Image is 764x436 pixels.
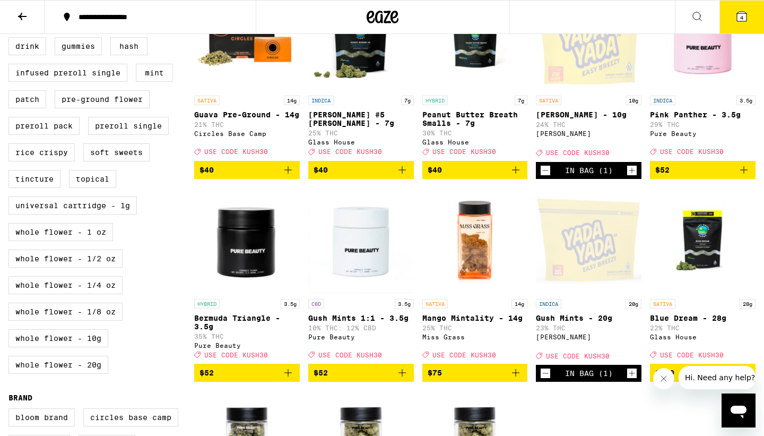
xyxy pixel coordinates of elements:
[8,143,75,161] label: Rice Crispy
[55,90,150,108] label: Pre-ground Flower
[194,314,300,331] p: Bermuda Triangle - 3.5g
[650,161,756,179] button: Add to bag
[422,139,528,146] div: Glass House
[422,187,528,364] a: Open page for Mango Mintality - 14g from Miss Grass
[8,90,46,108] label: Patch
[627,368,637,379] button: Increment
[650,187,756,294] img: Glass House - Blue Dream - 28g
[199,166,214,174] span: $40
[110,37,147,55] label: Hash
[422,110,528,127] p: Peanut Butter Breath Smalls - 7g
[653,368,674,389] iframe: Close message
[536,96,561,105] p: SATIVA
[204,149,268,156] span: USE CODE KUSH30
[8,250,123,268] label: Whole Flower - 1/2 oz
[565,166,613,175] div: In Bag (1)
[194,130,300,137] div: Circles Base Camp
[650,324,756,331] p: 22% THC
[650,334,756,340] div: Glass House
[422,334,528,340] div: Miss Grass
[281,299,300,309] p: 3.5g
[88,117,169,135] label: Preroll Single
[422,187,528,294] img: Miss Grass - Mango Mintality - 14g
[536,334,641,340] div: [PERSON_NAME]
[199,369,214,377] span: $52
[422,324,528,331] p: 25% THC
[308,139,414,146] div: Glass House
[8,276,123,294] label: Whole Flower - 1/4 oz
[536,324,641,331] p: 23% THC
[8,303,123,321] label: Whole Flower - 1/8 oz
[536,187,641,365] a: Open page for Gush Mints - 20g from Yada Yada
[422,161,528,179] button: Add to bag
[308,364,414,382] button: Add to bag
[308,187,414,364] a: Open page for Gush Mints 1:1 - 3.5g from Pure Beauty
[428,369,442,377] span: $75
[515,96,527,105] p: 7g
[194,110,300,119] p: Guava Pre-Ground - 14g
[626,96,641,105] p: 10g
[308,130,414,136] p: 25% THC
[626,299,641,309] p: 20g
[428,166,442,174] span: $40
[736,96,756,105] p: 3.5g
[401,96,414,105] p: 7g
[8,408,75,426] label: Bloom Brand
[627,165,637,176] button: Increment
[536,130,641,137] div: [PERSON_NAME]
[511,299,527,309] p: 14g
[540,165,551,176] button: Decrement
[536,110,641,119] p: [PERSON_NAME] - 10g
[422,299,448,309] p: SATIVA
[308,187,414,294] img: Pure Beauty - Gush Mints 1:1 - 3.5g
[318,352,382,358] span: USE CODE KUSH30
[650,299,675,309] p: SATIVA
[314,369,328,377] span: $52
[308,110,414,127] p: [PERSON_NAME] #5 [PERSON_NAME] - 7g
[308,324,414,331] p: 10% THC: 12% CBD
[204,352,268,358] span: USE CODE KUSH30
[308,299,324,309] p: CBD
[308,334,414,340] div: Pure Beauty
[422,364,528,382] button: Add to bag
[722,394,756,428] iframe: Button to launch messaging window
[422,96,448,105] p: HYBRID
[536,121,641,128] p: 24% THC
[540,368,551,379] button: Decrement
[8,117,80,135] label: Preroll Pack
[194,96,220,105] p: SATIVA
[546,150,610,157] span: USE CODE KUSH30
[650,110,756,119] p: Pink Panther - 3.5g
[308,96,334,105] p: INDICA
[318,149,382,156] span: USE CODE KUSH30
[565,369,613,378] div: In Bag (1)
[8,223,113,241] label: Whole Flower - 1 oz
[194,187,300,294] img: Pure Beauty - Bermuda Triangle - 3.5g
[536,299,561,309] p: INDICA
[308,161,414,179] button: Add to bag
[194,161,300,179] button: Add to bag
[194,333,300,340] p: 35% THC
[679,366,756,389] iframe: Message from company
[650,121,756,128] p: 29% THC
[194,121,300,128] p: 21% THC
[650,187,756,364] a: Open page for Blue Dream - 28g from Glass House
[8,37,46,55] label: Drink
[650,314,756,322] p: Blue Dream - 28g
[83,143,150,161] label: Soft Sweets
[422,130,528,136] p: 30% THC
[650,96,675,105] p: INDICA
[194,364,300,382] button: Add to bag
[55,37,102,55] label: Gummies
[83,408,178,426] label: Circles Base Camp
[422,314,528,322] p: Mango Mintality - 14g
[395,299,414,309] p: 3.5g
[69,170,116,188] label: Topical
[546,353,610,360] span: USE CODE KUSH30
[660,352,724,358] span: USE CODE KUSH30
[719,1,764,33] button: 4
[8,196,137,215] label: Universal Cartridge - 1g
[194,187,300,364] a: Open page for Bermuda Triangle - 3.5g from Pure Beauty
[740,14,743,21] span: 4
[650,364,756,382] button: Add to bag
